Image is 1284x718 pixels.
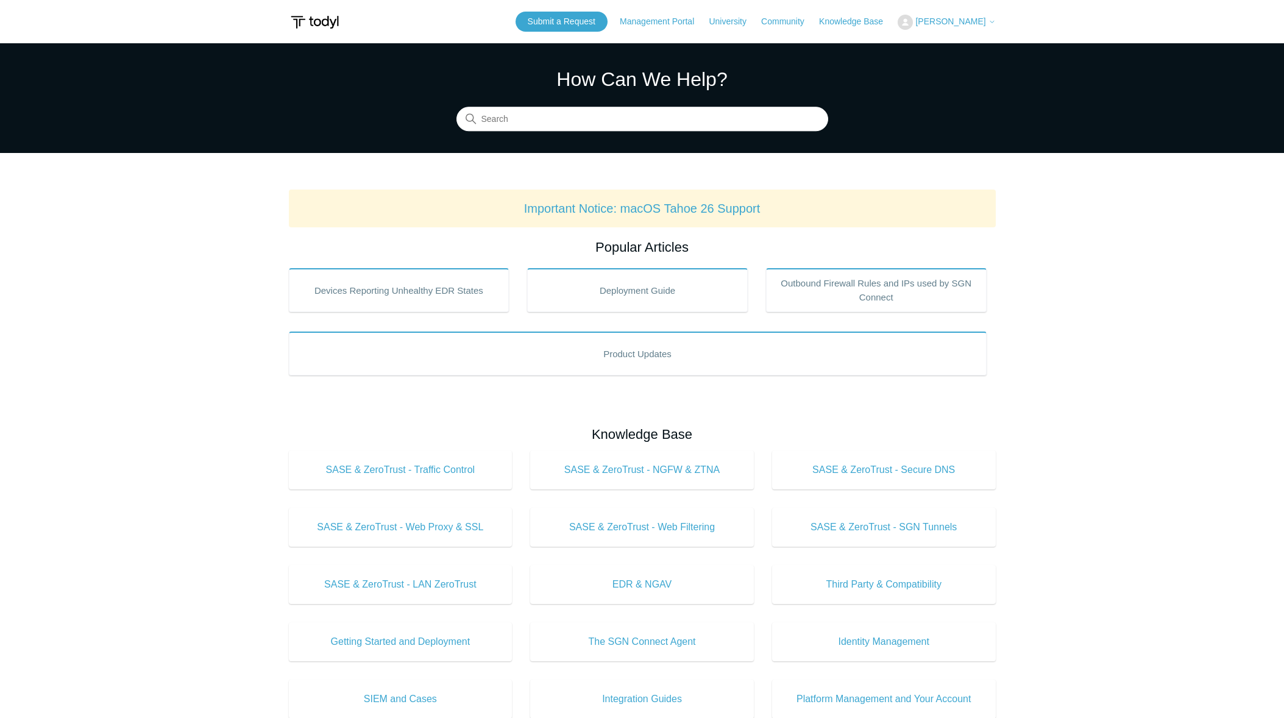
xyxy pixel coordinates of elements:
[548,463,736,477] span: SASE & ZeroTrust - NGFW & ZTNA
[548,577,736,592] span: EDR & NGAV
[289,450,513,489] a: SASE & ZeroTrust - Traffic Control
[307,577,494,592] span: SASE & ZeroTrust - LAN ZeroTrust
[307,520,494,535] span: SASE & ZeroTrust - Web Proxy & SSL
[548,692,736,706] span: Integration Guides
[709,15,758,28] a: University
[289,424,996,444] h2: Knowledge Base
[772,508,996,547] a: SASE & ZeroTrust - SGN Tunnels
[289,268,509,312] a: Devices Reporting Unhealthy EDR States
[289,237,996,257] h2: Popular Articles
[527,268,748,312] a: Deployment Guide
[772,622,996,661] a: Identity Management
[289,565,513,604] a: SASE & ZeroTrust - LAN ZeroTrust
[790,463,977,477] span: SASE & ZeroTrust - Secure DNS
[620,15,706,28] a: Management Portal
[307,463,494,477] span: SASE & ZeroTrust - Traffic Control
[790,520,977,535] span: SASE & ZeroTrust - SGN Tunnels
[772,565,996,604] a: Third Party & Compatibility
[524,202,761,215] a: Important Notice: macOS Tahoe 26 Support
[790,692,977,706] span: Platform Management and Your Account
[307,692,494,706] span: SIEM and Cases
[289,11,341,34] img: Todyl Support Center Help Center home page
[289,622,513,661] a: Getting Started and Deployment
[516,12,608,32] a: Submit a Request
[898,15,995,30] button: [PERSON_NAME]
[790,634,977,649] span: Identity Management
[761,15,817,28] a: Community
[790,577,977,592] span: Third Party & Compatibility
[307,634,494,649] span: Getting Started and Deployment
[772,450,996,489] a: SASE & ZeroTrust - Secure DNS
[766,268,987,312] a: Outbound Firewall Rules and IPs used by SGN Connect
[548,520,736,535] span: SASE & ZeroTrust - Web Filtering
[289,332,987,375] a: Product Updates
[819,15,895,28] a: Knowledge Base
[530,622,754,661] a: The SGN Connect Agent
[915,16,985,26] span: [PERSON_NAME]
[289,508,513,547] a: SASE & ZeroTrust - Web Proxy & SSL
[456,107,828,132] input: Search
[530,508,754,547] a: SASE & ZeroTrust - Web Filtering
[456,65,828,94] h1: How Can We Help?
[530,565,754,604] a: EDR & NGAV
[530,450,754,489] a: SASE & ZeroTrust - NGFW & ZTNA
[548,634,736,649] span: The SGN Connect Agent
